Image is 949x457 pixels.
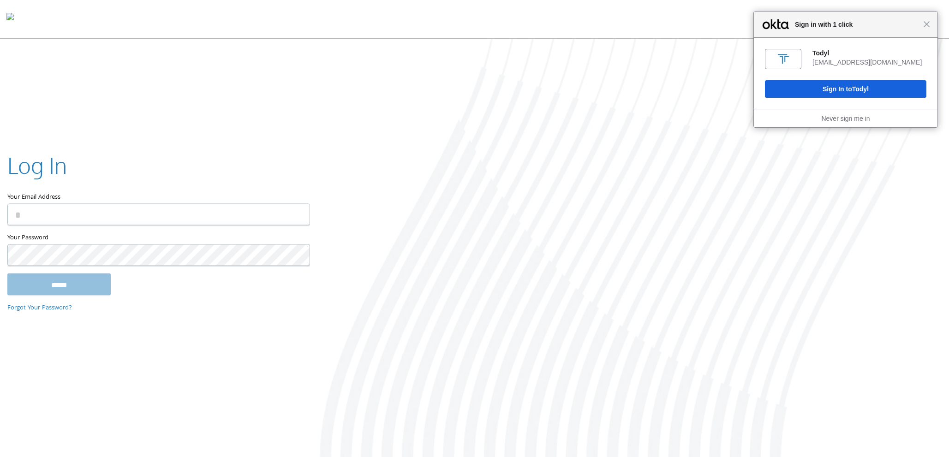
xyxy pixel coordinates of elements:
[7,150,67,181] h2: Log In
[6,10,14,28] img: todyl-logo-dark.svg
[7,303,72,313] a: Forgot Your Password?
[821,115,870,122] a: Never sign me in
[776,52,791,66] img: fs01x314hryW67TKT0h8
[765,80,926,98] button: Sign In toTodyl
[923,21,930,28] span: Close
[790,19,923,30] span: Sign in with 1 click
[812,49,926,57] div: Todyl
[7,232,309,244] label: Your Password
[852,85,869,93] span: Todyl
[812,58,926,66] div: [EMAIL_ADDRESS][DOMAIN_NAME]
